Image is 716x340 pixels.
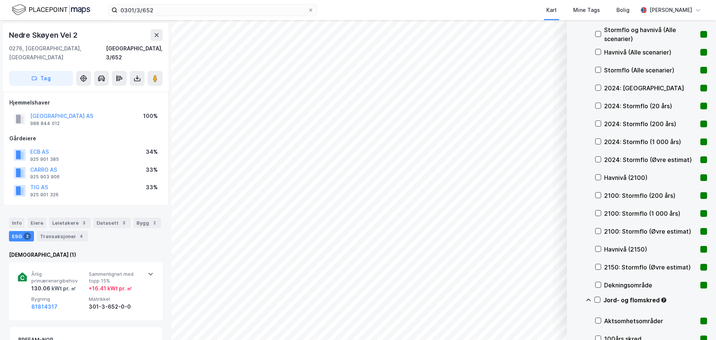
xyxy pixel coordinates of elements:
[30,192,59,198] div: 925 901 326
[573,6,600,15] div: Mine Tags
[604,209,697,218] div: 2100: Stormflo (1 000 års)
[12,3,90,16] img: logo.f888ab2527a4732fd821a326f86c7f29.svg
[89,302,143,311] div: 301-3-652-0-0
[679,304,716,340] div: Kontrollprogram for chat
[9,231,34,241] div: ESG
[604,227,697,236] div: 2100: Stormflo (Øvre estimat)
[604,316,697,325] div: Aktsomhetsområder
[660,297,667,303] div: Tooltip anchor
[604,66,697,75] div: Stormflo (Alle scenarier)
[151,219,158,227] div: 2
[31,271,86,284] span: Årlig primærenergibehov
[603,296,707,305] div: Jord- og flomskred
[146,147,158,156] div: 34%
[9,134,162,143] div: Gårdeiere
[146,183,158,192] div: 33%
[30,174,60,180] div: 925 903 906
[604,281,697,290] div: Dekningsområde
[9,44,106,62] div: 0276, [GEOGRAPHIC_DATA], [GEOGRAPHIC_DATA]
[30,156,59,162] div: 925 901 385
[30,121,60,127] div: 988 844 012
[604,48,697,57] div: Havnivå (Alle scenarier)
[9,98,162,107] div: Hjemmelshaver
[146,165,158,174] div: 33%
[78,233,85,240] div: 4
[9,71,73,86] button: Tag
[604,137,697,146] div: 2024: Stormflo (1 000 års)
[650,6,692,15] div: [PERSON_NAME]
[106,44,163,62] div: [GEOGRAPHIC_DATA], 3/652
[89,271,143,284] span: Sammenlignet med topp 15%
[143,112,158,121] div: 100%
[604,25,697,43] div: Stormflo og havnivå (Alle scenarier)
[80,219,88,227] div: 3
[28,218,46,228] div: Eiere
[546,6,557,15] div: Kart
[604,102,697,110] div: 2024: Stormflo (20 års)
[9,250,163,259] div: [DEMOGRAPHIC_DATA] (1)
[120,219,128,227] div: 3
[679,304,716,340] iframe: Chat Widget
[604,84,697,93] div: 2024: [GEOGRAPHIC_DATA]
[23,233,31,240] div: 2
[89,296,143,302] span: Matrikkel
[9,29,79,41] div: Nedre Skøyen Vei 2
[604,173,697,182] div: Havnivå (2100)
[604,119,697,128] div: 2024: Stormflo (200 års)
[117,4,308,16] input: Søk på adresse, matrikkel, gårdeiere, leietakere eller personer
[604,263,697,272] div: 2150: Stormflo (Øvre estimat)
[31,296,86,302] span: Bygning
[604,191,697,200] div: 2100: Stormflo (200 års)
[31,284,76,293] div: 130.06
[94,218,131,228] div: Datasett
[37,231,88,241] div: Transaksjoner
[89,284,132,293] div: + 16.41 kWt pr. ㎡
[604,155,697,164] div: 2024: Stormflo (Øvre estimat)
[31,302,57,311] button: 81814317
[9,218,25,228] div: Info
[134,218,161,228] div: Bygg
[604,245,697,254] div: Havnivå (2150)
[616,6,629,15] div: Bolig
[49,218,91,228] div: Leietakere
[50,284,76,293] div: kWt pr. ㎡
